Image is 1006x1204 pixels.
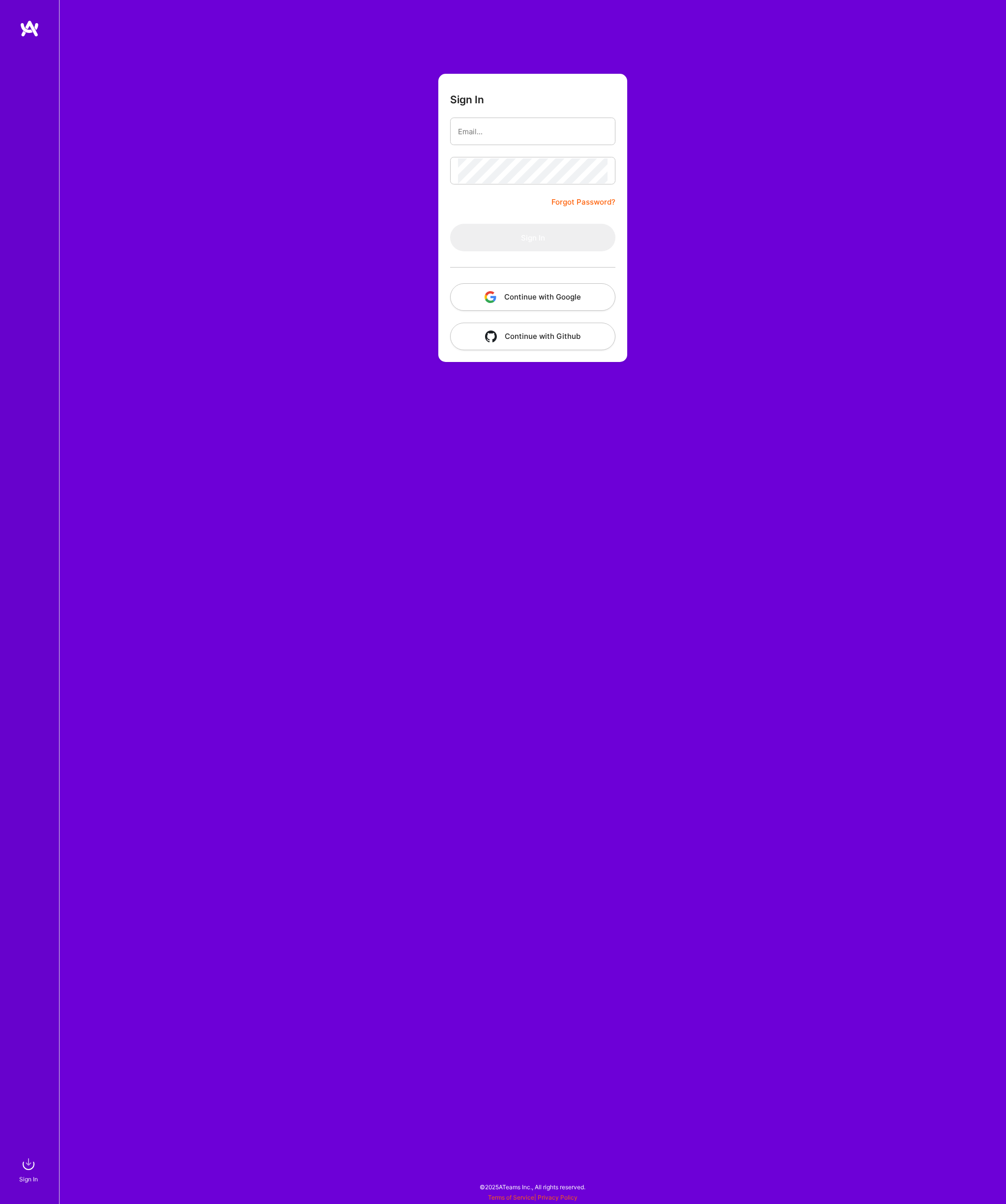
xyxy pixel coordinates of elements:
[20,20,39,37] img: logo
[59,1174,1006,1199] div: © 2025 ATeams Inc., All rights reserved.
[19,1154,38,1174] img: sign in
[450,224,615,251] button: Sign In
[488,1194,534,1201] a: Terms of Service
[538,1194,578,1201] a: Privacy Policy
[19,1174,38,1184] div: Sign In
[488,1194,578,1201] span: |
[485,291,496,303] img: icon
[485,331,497,342] img: icon
[450,283,615,311] button: Continue with Google
[458,119,608,144] input: Email...
[551,196,615,208] a: Forgot Password?
[450,323,615,350] button: Continue with Github
[21,1154,38,1184] a: sign inSign In
[450,93,484,106] h3: Sign In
